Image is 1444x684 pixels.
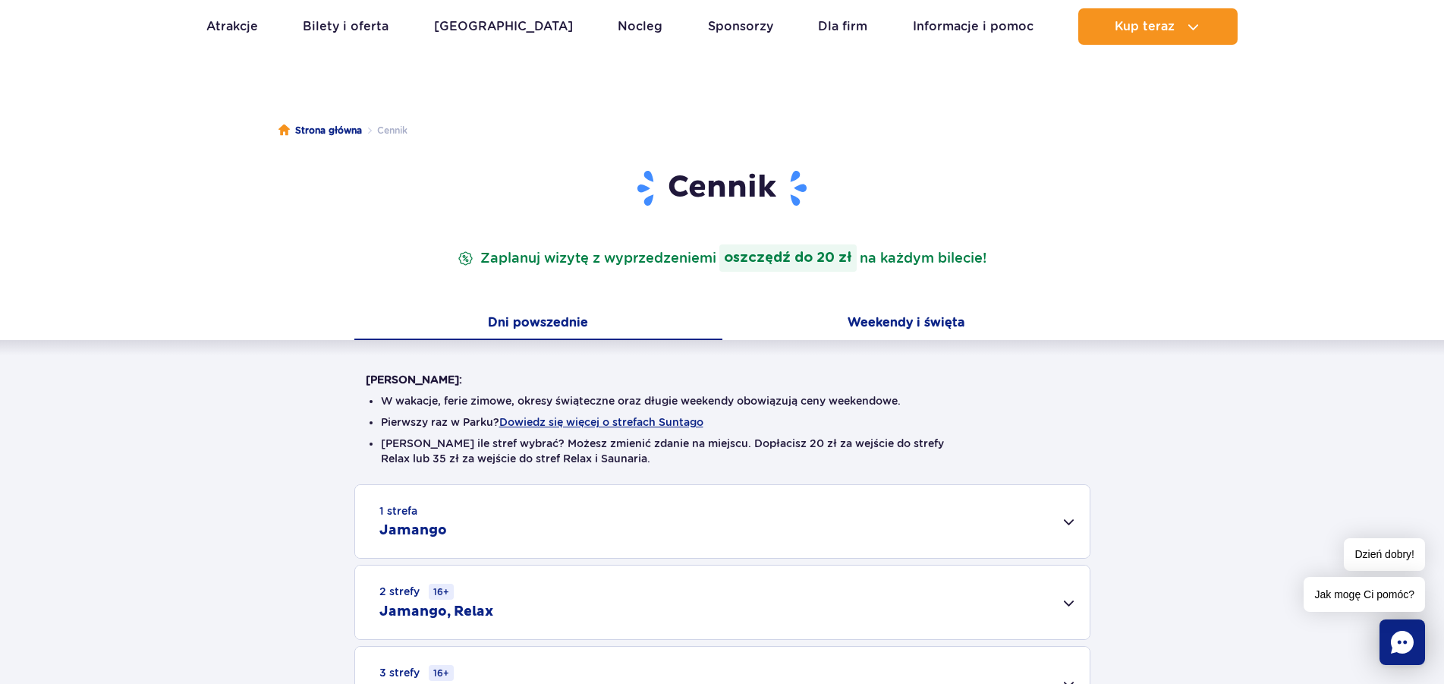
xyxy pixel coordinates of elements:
[278,123,362,138] a: Strona główna
[455,244,989,272] p: Zaplanuj wizytę z wyprzedzeniem na każdym bilecie!
[708,8,773,45] a: Sponsorzy
[722,308,1090,340] button: Weekendy i święta
[379,584,454,600] small: 2 strefy
[618,8,662,45] a: Nocleg
[366,374,462,386] strong: [PERSON_NAME]:
[379,503,417,519] small: 1 strefa
[206,8,258,45] a: Atrakcje
[381,393,1064,408] li: W wakacje, ferie zimowe, okresy świąteczne oraz długie weekendy obowiązują ceny weekendowe.
[379,603,493,621] h2: Jamango, Relax
[1304,577,1425,612] span: Jak mogę Ci pomóc?
[379,665,454,681] small: 3 strefy
[719,244,857,272] strong: oszczędź do 20 zł
[366,169,1079,208] h1: Cennik
[434,8,573,45] a: [GEOGRAPHIC_DATA]
[362,123,407,138] li: Cennik
[1344,538,1425,571] span: Dzień dobry!
[1380,619,1425,665] div: Chat
[913,8,1033,45] a: Informacje i pomoc
[429,665,454,681] small: 16+
[381,414,1064,430] li: Pierwszy raz w Parku?
[499,416,703,428] button: Dowiedz się więcej o strefach Suntago
[379,522,447,540] h2: Jamango
[1078,8,1238,45] button: Kup teraz
[354,308,722,340] button: Dni powszednie
[381,436,1064,466] li: [PERSON_NAME] ile stref wybrać? Możesz zmienić zdanie na miejscu. Dopłacisz 20 zł za wejście do s...
[429,584,454,600] small: 16+
[1115,20,1175,33] span: Kup teraz
[303,8,389,45] a: Bilety i oferta
[818,8,867,45] a: Dla firm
